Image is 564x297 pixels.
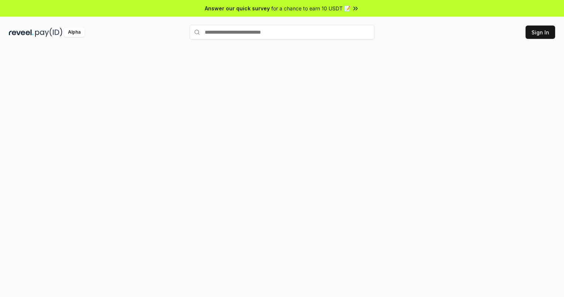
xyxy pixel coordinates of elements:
div: Alpha [64,28,85,37]
span: Answer our quick survey [205,4,270,12]
img: pay_id [35,28,62,37]
button: Sign In [526,26,555,39]
span: for a chance to earn 10 USDT 📝 [271,4,350,12]
img: reveel_dark [9,28,34,37]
